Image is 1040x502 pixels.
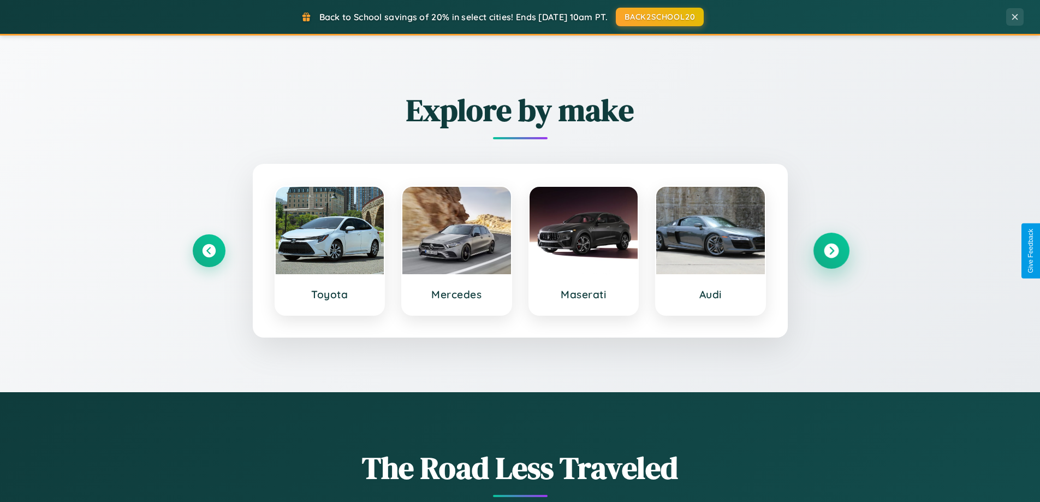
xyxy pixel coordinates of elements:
[1027,229,1035,273] div: Give Feedback
[319,11,608,22] span: Back to School savings of 20% in select cities! Ends [DATE] 10am PT.
[540,288,627,301] h3: Maserati
[287,288,373,301] h3: Toyota
[193,89,848,131] h2: Explore by make
[667,288,754,301] h3: Audi
[413,288,500,301] h3: Mercedes
[193,447,848,489] h1: The Road Less Traveled
[616,8,704,26] button: BACK2SCHOOL20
